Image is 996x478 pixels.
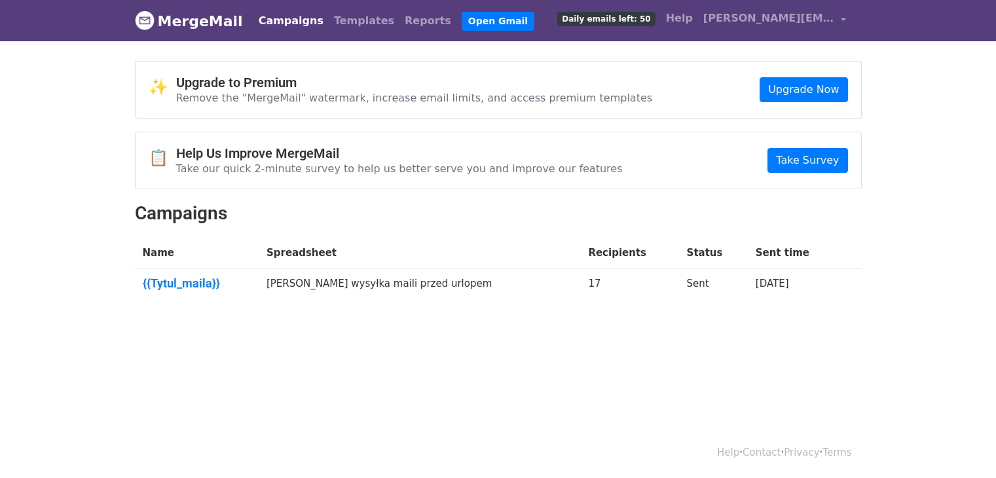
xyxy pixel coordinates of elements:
[135,10,155,30] img: MergeMail logo
[462,12,534,31] a: Open Gmail
[259,268,580,304] td: [PERSON_NAME] wysyłka maili przed urlopem
[253,8,329,34] a: Campaigns
[756,278,789,289] a: [DATE]
[557,12,655,26] span: Daily emails left: 50
[149,149,176,168] span: 📋
[176,145,623,161] h4: Help Us Improve MergeMail
[135,7,243,35] a: MergeMail
[399,8,456,34] a: Reports
[135,202,862,225] h2: Campaigns
[259,238,580,268] th: Spreadsheet
[760,77,847,102] a: Upgrade Now
[135,238,259,268] th: Name
[743,447,781,458] a: Contact
[703,10,834,26] span: [PERSON_NAME][EMAIL_ADDRESS][DOMAIN_NAME]
[176,91,653,105] p: Remove the "MergeMail" watermark, increase email limits, and access premium templates
[176,162,623,175] p: Take our quick 2-minute survey to help us better serve you and improve our features
[698,5,851,36] a: [PERSON_NAME][EMAIL_ADDRESS][DOMAIN_NAME]
[329,8,399,34] a: Templates
[661,5,698,31] a: Help
[822,447,851,458] a: Terms
[679,268,748,304] td: Sent
[580,268,678,304] td: 17
[767,148,847,173] a: Take Survey
[717,447,739,458] a: Help
[784,447,819,458] a: Privacy
[552,5,660,31] a: Daily emails left: 50
[143,276,251,291] a: {{Tytul_maila}}
[748,238,841,268] th: Sent time
[580,238,678,268] th: Recipients
[679,238,748,268] th: Status
[176,75,653,90] h4: Upgrade to Premium
[149,78,176,97] span: ✨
